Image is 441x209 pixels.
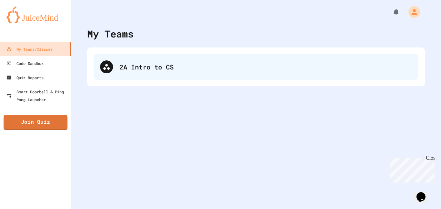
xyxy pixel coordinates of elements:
[6,59,44,67] div: Code Sandbox
[6,6,65,23] img: logo-orange.svg
[87,26,134,41] div: My Teams
[4,115,67,130] a: Join Quiz
[119,62,412,72] div: 2A Intro to CS
[387,155,435,183] iframe: chat widget
[6,74,44,81] div: Quiz Reports
[6,45,53,53] div: My Teams/Classes
[380,6,402,17] div: My Notifications
[402,5,422,19] div: My Account
[6,88,68,103] div: Smart Doorbell & Ping Pong Launcher
[94,54,418,80] div: 2A Intro to CS
[414,183,435,203] iframe: chat widget
[3,3,45,41] div: Chat with us now!Close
